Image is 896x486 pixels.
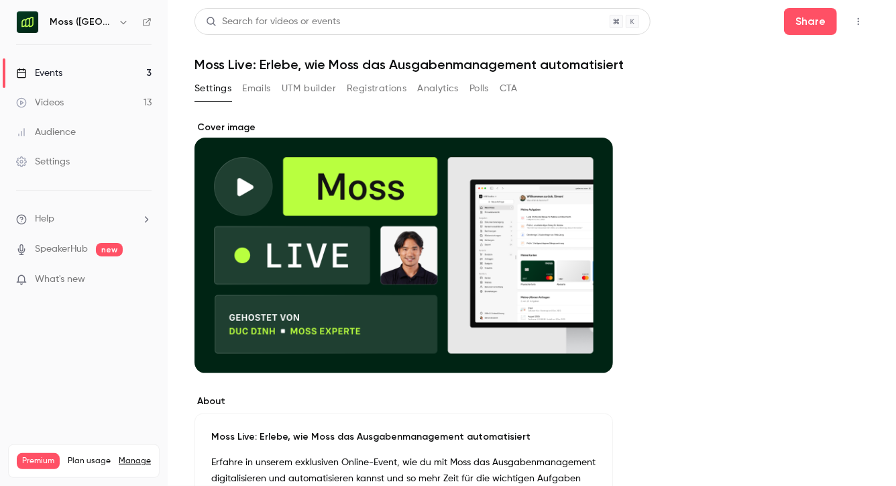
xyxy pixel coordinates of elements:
[500,78,518,99] button: CTA
[194,121,613,373] section: Cover image
[16,96,64,109] div: Videos
[211,430,596,444] p: Moss Live: Erlebe, wie Moss das Ausgabenmanagement automatisiert
[16,212,152,226] li: help-dropdown-opener
[417,78,459,99] button: Analytics
[16,126,76,139] div: Audience
[35,273,85,287] span: What's new
[194,78,231,99] button: Settings
[17,11,38,33] img: Moss (DE)
[135,274,152,286] iframe: Noticeable Trigger
[194,395,613,408] label: About
[119,456,151,467] a: Manage
[282,78,336,99] button: UTM builder
[242,78,270,99] button: Emails
[35,242,88,256] a: SpeakerHub
[194,121,613,134] label: Cover image
[347,78,406,99] button: Registrations
[50,15,113,29] h6: Moss ([GEOGRAPHIC_DATA])
[784,8,837,35] button: Share
[68,456,111,467] span: Plan usage
[16,155,70,168] div: Settings
[35,212,54,226] span: Help
[16,66,62,80] div: Events
[17,453,60,469] span: Premium
[96,243,123,256] span: new
[206,15,340,29] div: Search for videos or events
[469,78,489,99] button: Polls
[194,56,869,72] h1: Moss Live: Erlebe, wie Moss das Ausgabenmanagement automatisiert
